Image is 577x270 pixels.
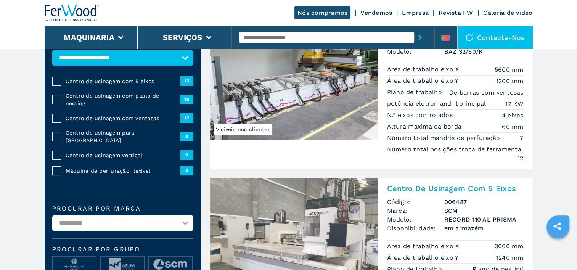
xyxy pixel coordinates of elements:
[439,9,473,16] a: Revista FW
[444,198,524,206] h3: 006487
[387,254,461,262] p: Área de trabalho eixo Y
[180,166,193,175] span: 5
[444,215,524,224] h3: RECORD 110 AL PRISMA
[458,26,533,49] div: Contacte-nos
[387,77,461,85] p: Área de trabalho eixo Y
[52,206,193,212] label: Procurar por marca
[444,47,524,56] h3: BAZ 32/50/K
[294,6,350,19] a: Nós compramos
[414,29,426,46] button: submit-button
[387,47,444,56] span: Modelo:
[45,5,100,21] img: Ferwood
[466,34,473,41] img: Contacte-nos
[387,111,455,119] p: N.º eixos controlados
[496,77,524,85] em: 1200 mm
[387,224,444,233] span: Disponibilidade:
[495,242,524,251] em: 3060 mm
[66,151,180,159] span: Centro de usinagem vertical
[387,242,461,251] p: Área de trabalho eixo X
[66,167,180,175] span: Máquina de perfuração flexível
[387,184,524,193] h2: Centro De Usinagem Com 5 Eixos
[66,77,180,85] span: Centro de usinagem com 5 eixos
[387,215,444,224] span: Modelo:
[545,236,571,264] iframe: Chat
[214,124,272,135] span: Visíveis nos clientes
[52,246,193,252] span: Procurar por grupo
[449,88,524,97] em: De barras com ventosas
[387,206,444,215] span: Marca:
[180,76,193,85] span: 13
[180,113,193,122] span: 12
[518,134,524,143] em: 17
[495,65,524,74] em: 5600 mm
[502,122,523,131] em: 60 mm
[180,150,193,159] span: 9
[210,10,378,140] img: Centro De Usinagem Para Orladura HOMAG BAZ 32/50/K
[444,206,524,215] h3: SCM
[180,132,193,141] span: 5
[387,100,488,108] p: potência eletromandril principal
[180,95,193,104] span: 15
[402,9,429,16] a: Empresa
[66,114,180,122] span: Centro de usinagem com ventosas
[483,9,533,16] a: Galeria de vídeo
[360,9,392,16] a: Vendemos
[66,129,180,144] span: Centro de usinagem para [GEOGRAPHIC_DATA]
[387,198,444,206] span: Código:
[387,145,524,154] p: Número total posições troca de ferramenta
[163,33,203,42] button: Serviços
[548,217,567,236] a: sharethis
[387,122,464,131] p: Altura máxima da borda
[387,134,502,142] p: Número total mandris de perfuração
[505,100,523,108] em: 12 KW
[502,111,524,120] em: 4 eixos
[64,33,114,42] button: Maquinaria
[496,253,524,262] em: 1240 mm
[444,224,524,233] span: em armazém
[387,65,461,74] p: Área de trabalho eixo X
[66,92,180,107] span: Centro de usinagem com plano de nesting
[518,154,524,162] em: 12
[387,88,444,96] p: Plano de trabalho
[210,10,533,169] a: Centro De Usinagem Para Orladura HOMAG BAZ 32/50/KVisíveis nos clientesCentro De Usinagem Para Or...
